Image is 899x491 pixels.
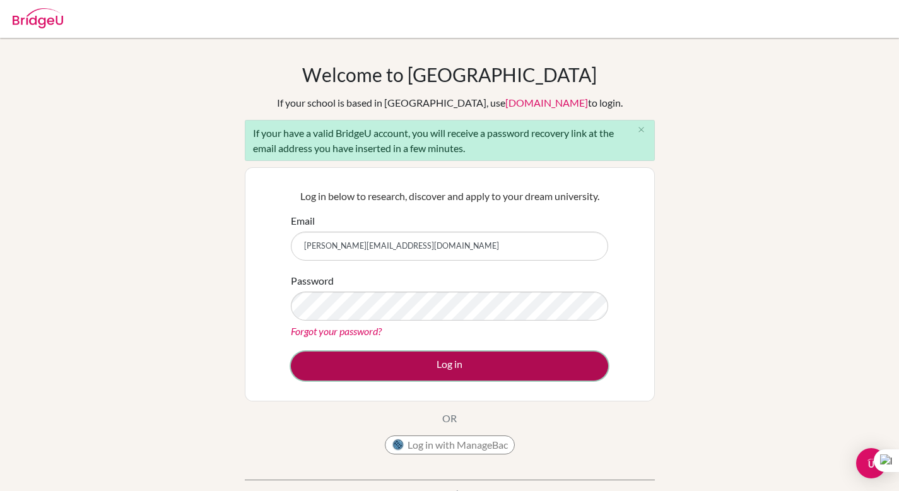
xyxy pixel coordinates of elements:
button: Log in with ManageBac [385,435,515,454]
h1: Welcome to [GEOGRAPHIC_DATA] [302,63,597,86]
button: Log in [291,352,608,381]
div: If your have a valid BridgeU account, you will receive a password recovery link at the email addr... [245,120,655,161]
div: If your school is based in [GEOGRAPHIC_DATA], use to login. [277,95,623,110]
i: close [637,125,646,134]
a: Forgot your password? [291,325,382,337]
p: OR [442,411,457,426]
button: Close [629,121,654,139]
p: Log in below to research, discover and apply to your dream university. [291,189,608,204]
label: Email [291,213,315,228]
a: [DOMAIN_NAME] [505,97,588,109]
img: Bridge-U [13,8,63,28]
label: Password [291,273,334,288]
div: Open Intercom Messenger [856,448,886,478]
